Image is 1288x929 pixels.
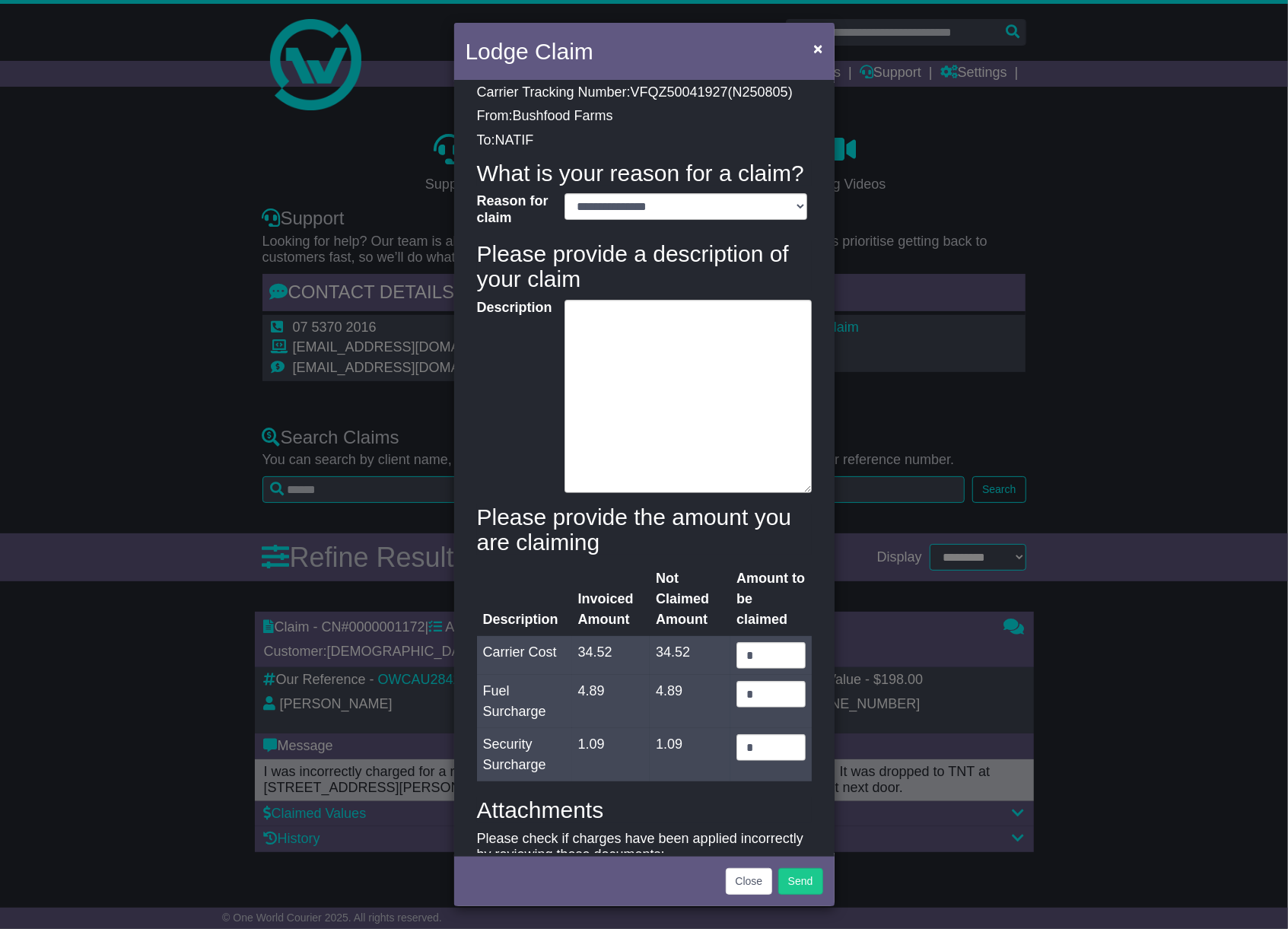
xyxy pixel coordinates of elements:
td: 34.52 [650,636,730,675]
h4: What is your reason for a claim? [477,161,812,186]
td: Security Surcharge [477,728,572,781]
span: NATIF [495,132,534,148]
td: Carrier Cost [477,636,572,675]
label: Description [469,300,557,489]
td: 4.89 [572,675,650,728]
td: 1.09 [650,728,730,781]
span: × [813,40,822,57]
span: Bushfood Farms [513,108,613,123]
p: To: [477,132,812,149]
h4: Please provide a description of your claim [477,241,812,291]
td: 1.09 [572,728,650,781]
td: 4.89 [650,675,730,728]
h4: Lodge Claim [466,34,593,68]
label: Reason for claim [469,193,557,226]
span: VFQZ50041927 [631,84,728,100]
button: Send [778,868,823,895]
h4: Please provide the amount you are claiming [477,504,812,555]
button: Close [726,868,773,895]
p: From: [477,108,812,125]
span: N250805 [733,84,788,100]
button: Close [806,33,830,64]
td: Fuel Surcharge [477,675,572,728]
th: Description [477,562,572,636]
td: 34.52 [572,636,650,675]
h4: Attachments [477,797,812,822]
th: Amount to be claimed [730,562,811,636]
th: Not Claimed Amount [650,562,730,636]
th: Invoiced Amount [572,562,650,636]
p: Carrier Tracking Number: ( ) [477,84,812,101]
